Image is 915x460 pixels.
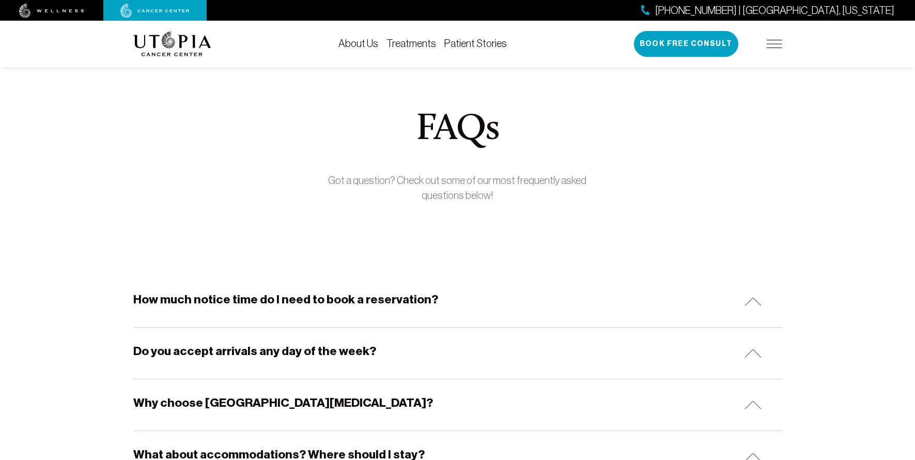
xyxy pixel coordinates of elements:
p: Got a question? Check out some of our most frequently asked questions below! [326,173,589,203]
a: Treatments [386,38,436,49]
img: icon [745,297,762,306]
span: [PHONE_NUMBER] | [GEOGRAPHIC_DATA], [US_STATE] [655,3,894,18]
a: About Us [338,38,378,49]
a: Patient Stories [444,38,507,49]
img: logo [133,32,211,56]
img: icon-hamburger [767,40,782,48]
img: cancer center [120,4,190,18]
h1: FAQs [326,111,589,148]
a: [PHONE_NUMBER] | [GEOGRAPHIC_DATA], [US_STATE] [641,3,894,18]
h5: How much notice time do I need to book a reservation? [133,292,438,308]
img: icon [745,349,762,358]
h5: Why choose [GEOGRAPHIC_DATA][MEDICAL_DATA]? [133,395,433,411]
button: Book Free Consult [634,31,738,57]
img: icon [745,401,762,409]
h5: Do you accept arrivals any day of the week? [133,343,376,359]
img: wellness [19,4,84,18]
